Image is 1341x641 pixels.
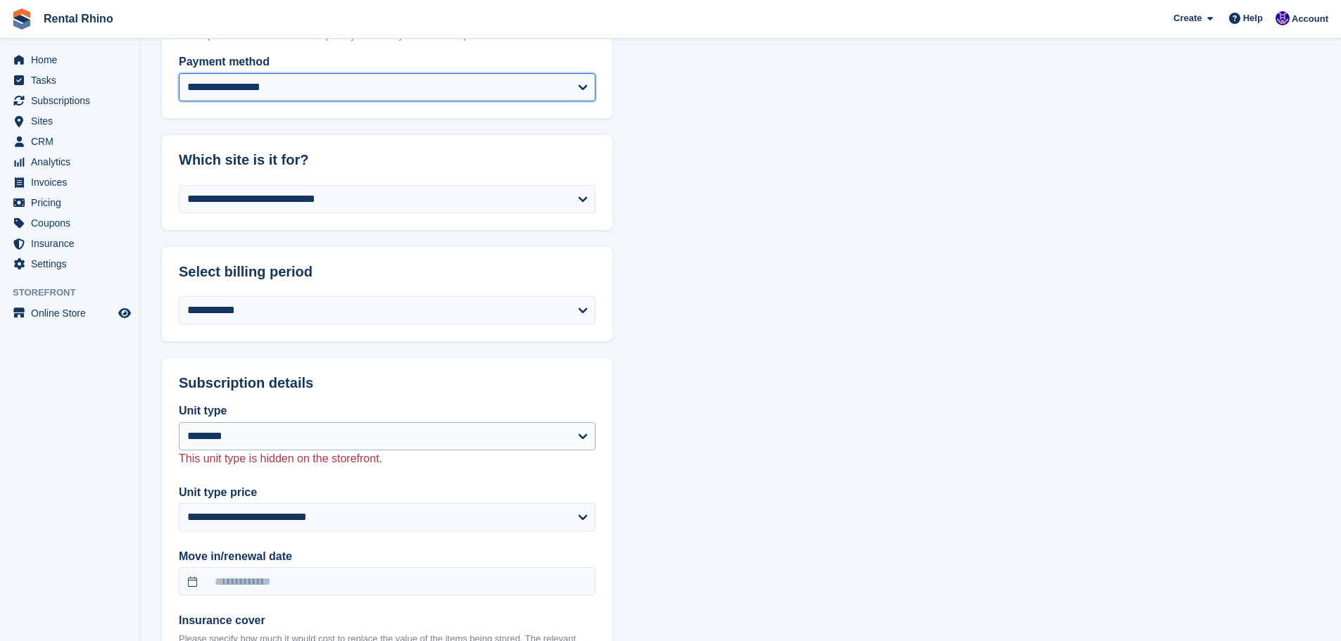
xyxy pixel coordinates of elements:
a: menu [7,193,133,212]
img: Ari Kolas [1276,11,1290,25]
span: Analytics [31,152,115,172]
span: Subscriptions [31,91,115,110]
label: Insurance cover [179,612,596,629]
a: menu [7,172,133,192]
span: Sites [31,111,115,131]
span: Home [31,50,115,70]
span: Tasks [31,70,115,90]
a: menu [7,234,133,253]
p: This unit type is hidden on the storefront. [179,450,596,467]
a: menu [7,254,133,274]
label: Unit type price [179,484,596,501]
img: stora-icon-8386f47178a22dfd0bd8f6a31ec36ba5ce8667c1dd55bd0f319d3a0aa187defe.svg [11,8,32,30]
span: Storefront [13,286,140,300]
h2: Subscription details [179,375,596,391]
span: Pricing [31,193,115,212]
a: menu [7,91,133,110]
a: menu [7,50,133,70]
a: menu [7,70,133,90]
h2: Select billing period [179,264,596,280]
a: menu [7,152,133,172]
span: Help [1243,11,1263,25]
a: menu [7,132,133,151]
a: Preview store [116,305,133,322]
span: Account [1292,12,1328,26]
span: Invoices [31,172,115,192]
a: menu [7,303,133,323]
span: CRM [31,132,115,151]
label: Unit type [179,402,596,419]
span: Online Store [31,303,115,323]
h2: Which site is it for? [179,152,596,168]
label: Payment method [179,53,596,70]
span: Insurance [31,234,115,253]
a: menu [7,111,133,131]
a: menu [7,213,133,233]
span: Settings [31,254,115,274]
a: Rental Rhino [38,7,119,30]
label: Move in/renewal date [179,548,596,565]
span: Coupons [31,213,115,233]
span: Create [1173,11,1202,25]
